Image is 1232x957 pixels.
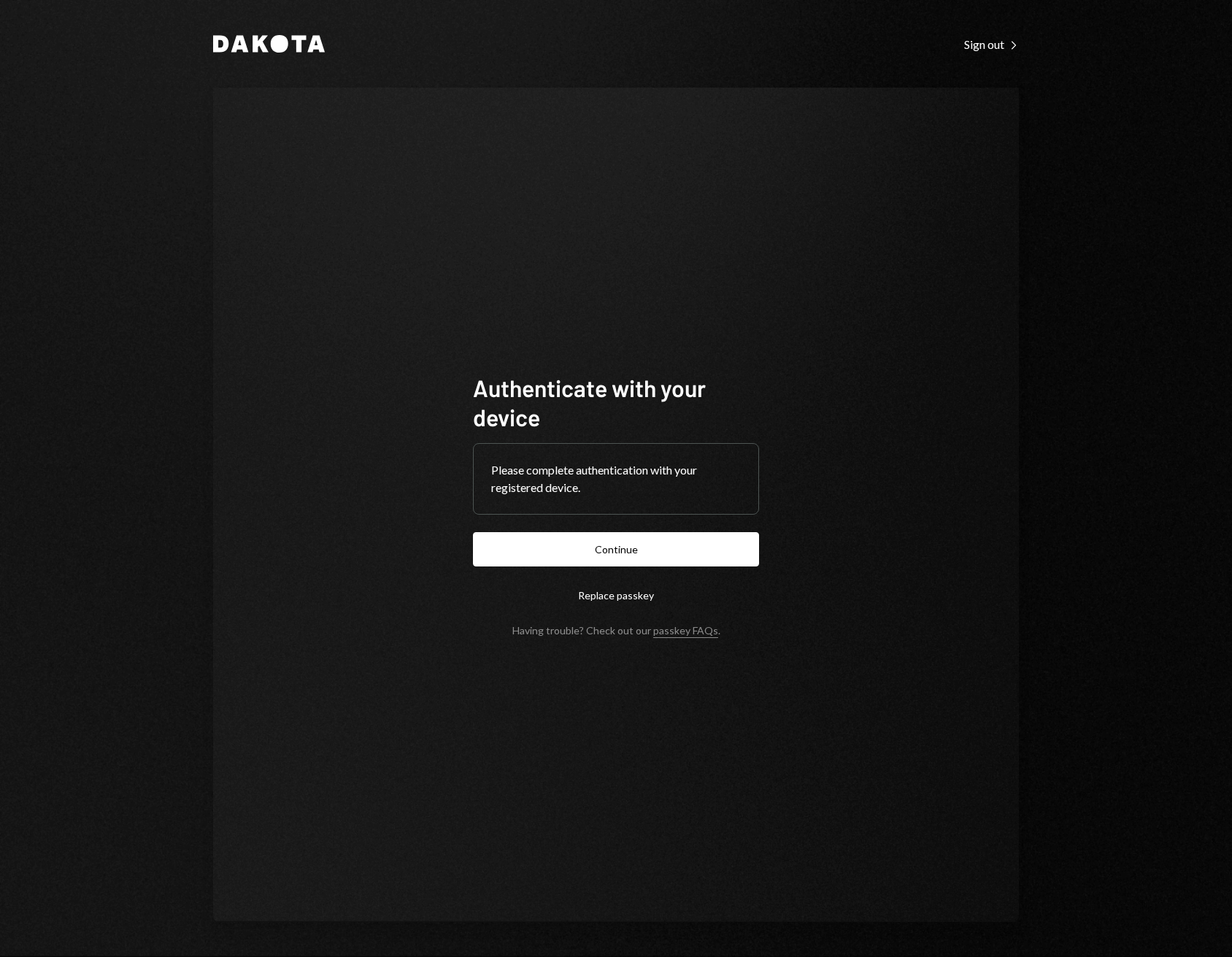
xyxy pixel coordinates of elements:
[473,532,759,566] button: Continue
[473,373,759,431] h1: Authenticate with your device
[653,624,718,638] a: passkey FAQs
[512,624,720,637] div: Having trouble? Check out our .
[964,37,1019,52] div: Sign out
[964,36,1019,52] a: Sign out
[473,578,759,612] button: Replace passkey
[491,461,741,496] div: Please complete authentication with your registered device.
